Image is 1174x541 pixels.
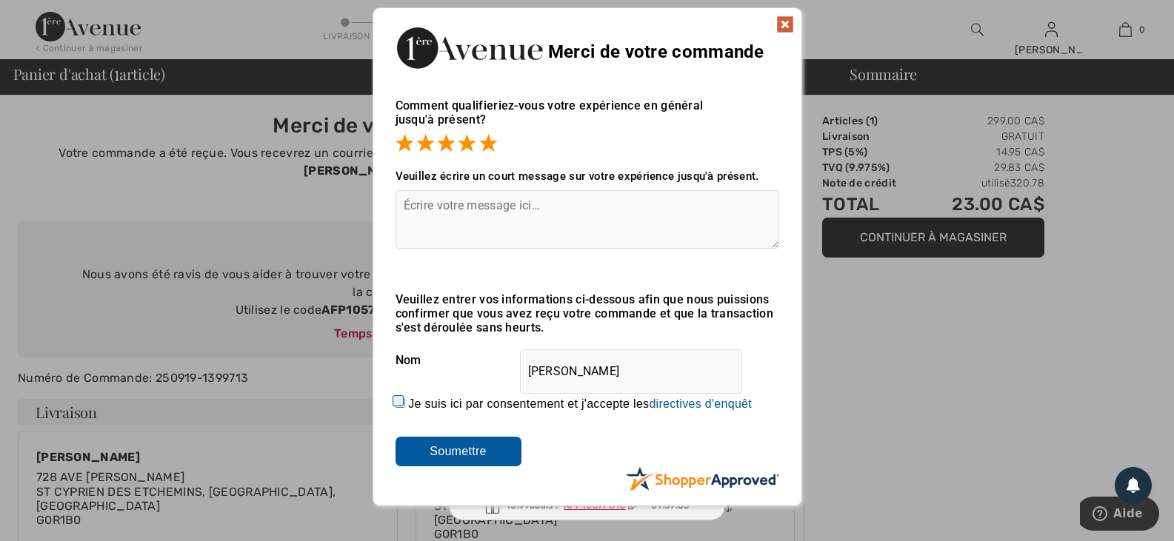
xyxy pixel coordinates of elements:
div: Veuillez entrer vos informations ci-dessous afin que nous puissions confirmer que vous avez reçu ... [396,292,779,335]
span: Merci de votre commande [548,41,764,62]
label: Je suis ici par consentement et j'accepte les [408,397,752,411]
img: x [776,16,794,33]
div: Nom [396,342,779,379]
div: Comment qualifieriez-vous votre expérience en général jusqu'à présent? [396,84,779,155]
div: Veuillez écrire un court message sur votre expérience jusqu'à présent. [396,169,779,183]
span: Aide [33,10,63,24]
img: Merci de votre commande [396,23,544,73]
a: directives d'enquêt [649,397,752,410]
input: Soumettre [396,437,521,466]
